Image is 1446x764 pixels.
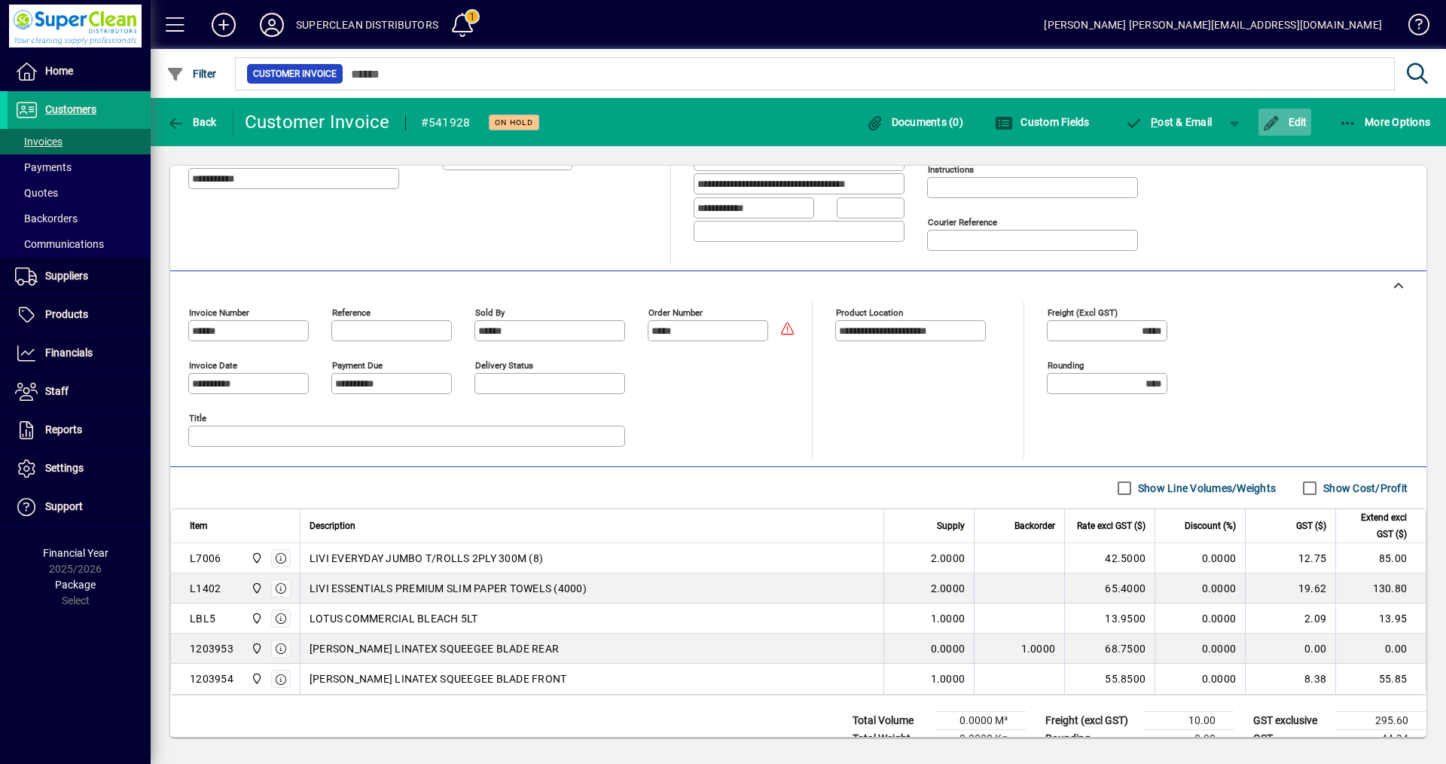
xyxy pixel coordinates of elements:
span: Financial Year [43,547,108,559]
mat-label: Invoice date [189,360,237,371]
span: Financials [45,347,93,359]
button: Back [163,108,221,136]
div: 42.5000 [1074,551,1146,566]
mat-label: Order number [648,307,703,318]
span: Filter [166,68,217,80]
span: Edit [1262,116,1307,128]
td: Total Volume [845,712,935,730]
td: 19.62 [1245,573,1335,604]
div: L7006 [190,551,221,566]
span: Invoices [15,136,63,148]
td: 2.09 [1245,604,1335,634]
td: 44.34 [1336,730,1426,748]
span: Backorders [15,212,78,225]
span: Products [45,308,88,320]
div: 55.8500 [1074,671,1146,686]
td: Rounding [1038,730,1143,748]
span: Discount (%) [1185,518,1236,534]
div: LBL5 [190,611,215,626]
span: 2.0000 [931,581,966,596]
span: Communications [15,238,104,250]
span: LIVI EVERYDAY JUMBO T/ROLLS 2PLY 300M (8) [310,551,543,566]
td: 10.00 [1143,712,1234,730]
span: 0.0000 [931,641,966,656]
div: L1402 [190,581,221,596]
button: Add [200,11,248,38]
span: Extend excl GST ($) [1345,509,1407,542]
button: Custom Fields [991,108,1094,136]
mat-label: Invoice number [189,307,249,318]
button: Documents (0) [862,108,967,136]
span: Custom Fields [995,116,1090,128]
span: Backorder [1014,518,1055,534]
span: Superclean Distributors [247,550,264,567]
td: GST exclusive [1246,712,1336,730]
label: Show Line Volumes/Weights [1135,481,1276,496]
span: Description [310,518,355,534]
mat-label: Product location [836,307,903,318]
button: Filter [163,60,221,87]
div: [PERSON_NAME] [PERSON_NAME][EMAIL_ADDRESS][DOMAIN_NAME] [1044,13,1382,37]
td: 0.0000 M³ [935,712,1026,730]
span: Home [45,65,73,77]
a: Support [8,488,151,526]
mat-label: Rounding [1048,360,1084,371]
label: Show Cost/Profit [1320,481,1408,496]
td: 55.85 [1335,664,1426,694]
td: 13.95 [1335,604,1426,634]
div: 68.7500 [1074,641,1146,656]
a: Staff [8,373,151,411]
mat-label: Title [189,413,206,423]
a: Settings [8,450,151,487]
a: Communications [8,231,151,257]
span: More Options [1339,116,1431,128]
span: [PERSON_NAME] LINATEX SQUEEGEE BLADE REAR [310,641,559,656]
div: SUPERCLEAN DISTRIBUTORS [296,13,438,37]
a: Payments [8,154,151,180]
span: [PERSON_NAME] LINATEX SQUEEGEE BLADE FRONT [310,671,567,686]
span: 1.0000 [931,671,966,686]
div: #541928 [421,111,471,135]
button: Edit [1258,108,1311,136]
td: 12.75 [1245,543,1335,573]
div: 1203954 [190,671,233,686]
span: Package [55,579,96,591]
mat-label: Sold by [475,307,505,318]
span: Staff [45,385,69,397]
td: 0.0000 [1155,604,1245,634]
span: LOTUS COMMERCIAL BLEACH 5LT [310,611,478,626]
mat-label: Payment due [332,360,383,371]
button: Profile [248,11,296,38]
a: Backorders [8,206,151,231]
span: Quotes [15,187,58,199]
span: ost & Email [1125,116,1213,128]
mat-label: Delivery status [475,360,533,371]
app-page-header-button: Back [151,108,233,136]
span: 2.0000 [931,551,966,566]
div: 1203953 [190,641,233,656]
a: Knowledge Base [1397,3,1427,52]
a: Quotes [8,180,151,206]
span: Superclean Distributors [247,580,264,597]
span: Back [166,116,217,128]
td: Freight (excl GST) [1038,712,1143,730]
mat-label: Instructions [928,164,974,175]
td: 0.0000 [1155,573,1245,604]
td: 8.38 [1245,664,1335,694]
td: GST [1246,730,1336,748]
div: Customer Invoice [245,110,390,134]
mat-label: Reference [332,307,371,318]
span: Rate excl GST ($) [1077,518,1146,534]
a: Invoices [8,129,151,154]
span: Superclean Distributors [247,671,264,687]
a: Reports [8,411,151,449]
td: 295.60 [1336,712,1426,730]
div: 65.4000 [1074,581,1146,596]
button: More Options [1335,108,1435,136]
span: Documents (0) [865,116,963,128]
td: 0.00 [1245,634,1335,664]
mat-label: Freight (excl GST) [1048,307,1118,318]
span: Superclean Distributors [247,640,264,657]
span: 1.0000 [931,611,966,626]
a: Financials [8,335,151,372]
